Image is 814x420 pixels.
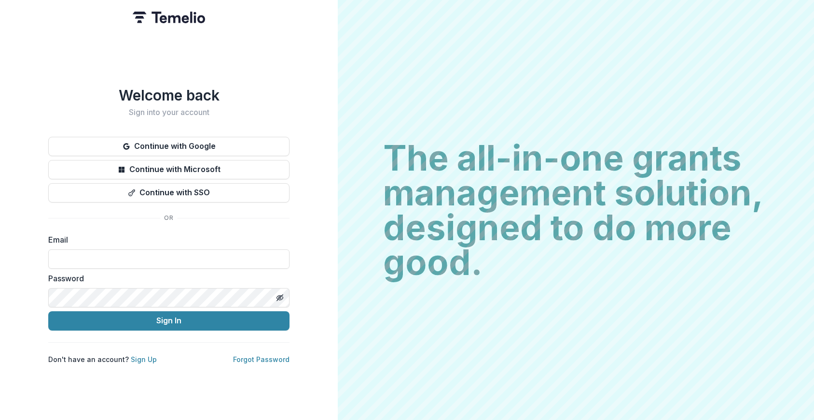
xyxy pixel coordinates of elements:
button: Toggle password visibility [272,290,288,305]
button: Sign In [48,311,290,331]
a: Sign Up [131,355,157,363]
a: Forgot Password [233,355,290,363]
button: Continue with SSO [48,183,290,203]
h2: Sign into your account [48,108,290,117]
button: Continue with Microsoft [48,160,290,179]
img: Temelio [133,12,205,23]
p: Don't have an account? [48,354,157,364]
h1: Welcome back [48,87,290,104]
label: Email [48,234,284,246]
button: Continue with Google [48,137,290,156]
label: Password [48,273,284,284]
